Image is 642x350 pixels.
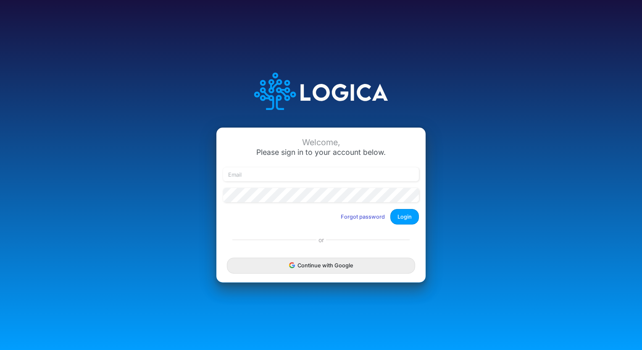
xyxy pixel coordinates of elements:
button: Continue with Google [227,258,415,273]
input: Email [223,167,419,182]
div: Welcome, [223,138,419,147]
button: Login [390,209,419,225]
span: Please sign in to your account below. [256,148,386,157]
button: Forgot password [335,210,390,224]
